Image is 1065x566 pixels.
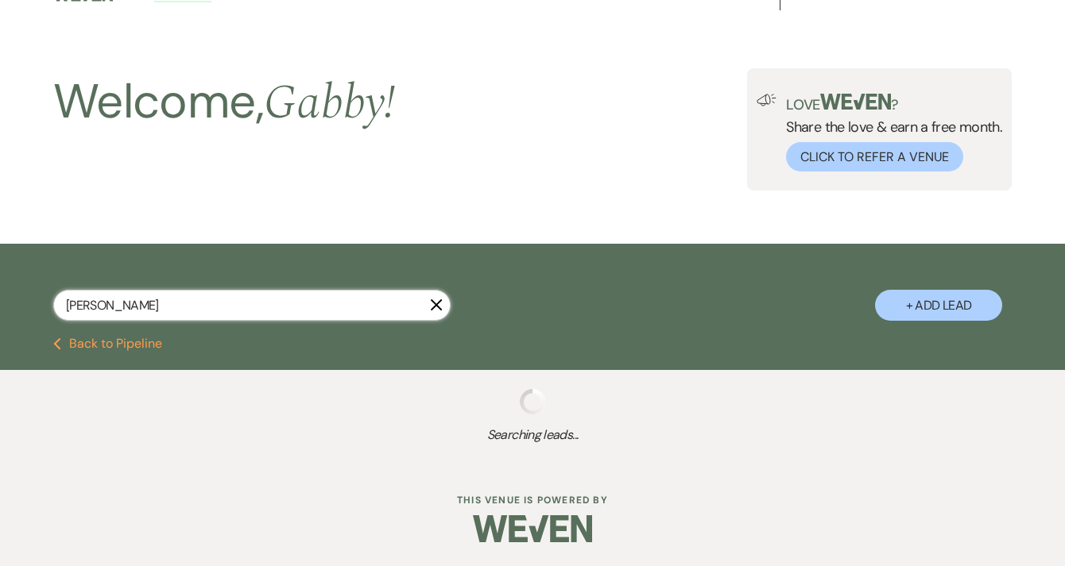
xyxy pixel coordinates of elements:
div: Share the love & earn a free month. [776,94,1002,171]
span: Searching leads... [53,425,1012,445]
img: loud-speaker-illustration.svg [757,94,776,106]
span: Gabby ! [264,67,395,140]
img: Weven Logo [473,501,592,556]
button: Back to Pipeline [53,337,162,350]
button: Click to Refer a Venue [786,142,963,171]
img: loading spinner [520,389,545,414]
h2: Welcome, [53,68,395,137]
img: weven-logo-green.svg [820,94,891,110]
p: Love ? [786,94,1002,112]
button: + Add Lead [875,290,1002,321]
input: Search by name, event date, email address or phone number [53,290,451,321]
